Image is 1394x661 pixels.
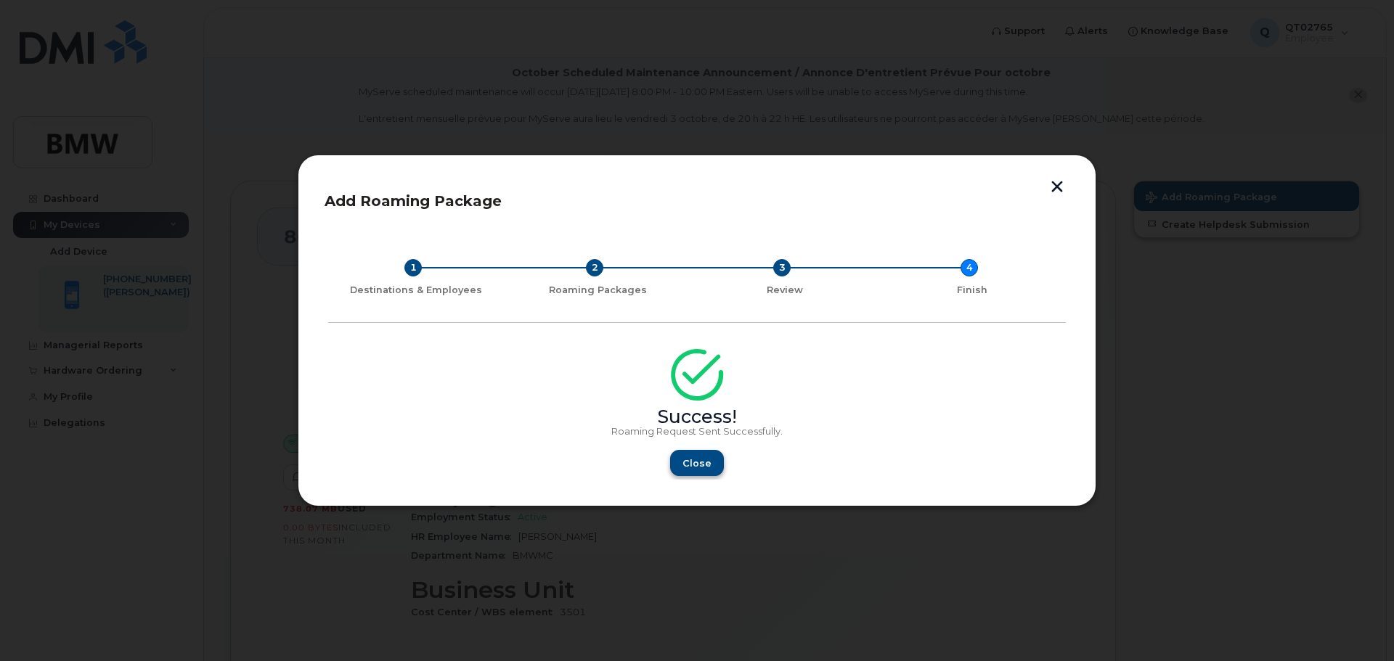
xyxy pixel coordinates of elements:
[328,426,1066,438] p: Roaming Request Sent Successfully.
[682,456,712,470] span: Close
[510,284,685,296] div: Roaming Packages
[586,259,603,276] div: 2
[697,284,873,296] div: Review
[773,259,791,276] div: 3
[1331,598,1383,650] iframe: Messenger Launcher
[404,259,422,276] div: 1
[328,411,1066,423] div: Success!
[334,284,498,296] div: Destinations & Employees
[325,192,502,210] span: Add Roaming Package
[670,450,724,476] button: Close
